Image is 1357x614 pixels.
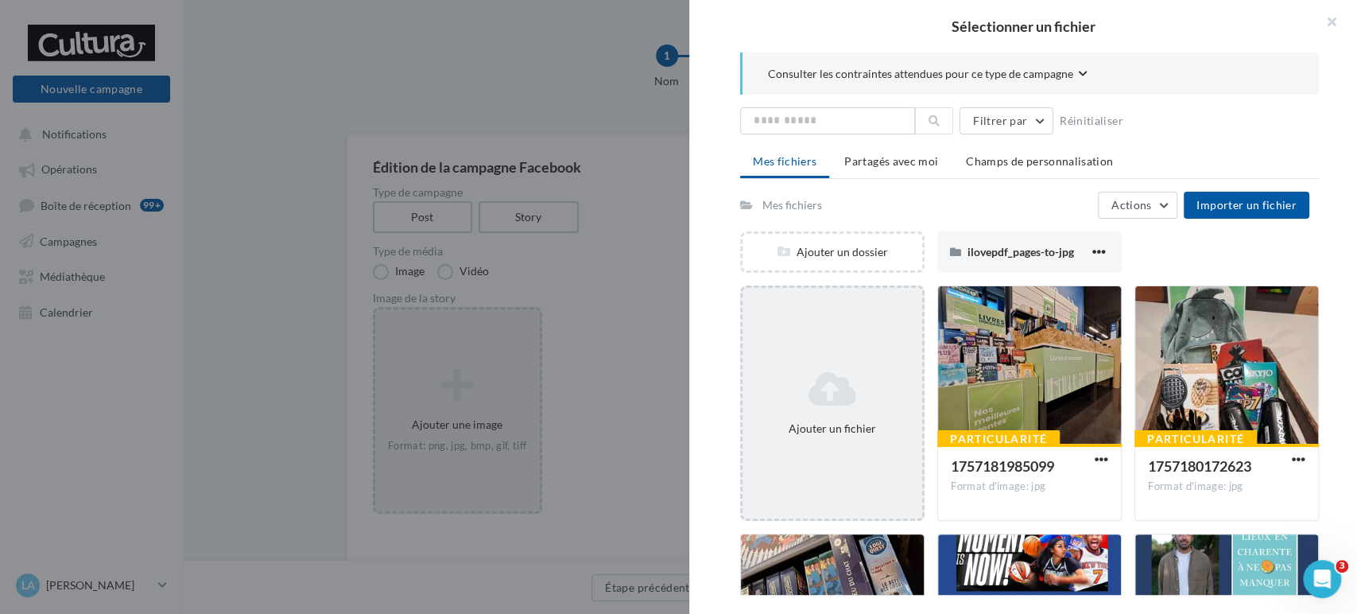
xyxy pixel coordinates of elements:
[960,107,1053,134] button: Filtrer par
[1336,560,1348,573] span: 3
[1098,192,1177,219] button: Actions
[1053,111,1130,130] button: Réinitialiser
[1148,480,1305,494] div: Format d'image: jpg
[742,244,922,260] div: Ajouter un dossier
[1111,198,1151,212] span: Actions
[1184,192,1309,219] button: Importer un fichier
[937,430,1060,448] div: Particularité
[1148,457,1251,475] span: 1757180172623
[762,197,822,213] div: Mes fichiers
[951,457,1054,475] span: 1757181985099
[768,66,1073,82] span: Consulter les contraintes attendues pour ce type de campagne
[749,421,916,437] div: Ajouter un fichier
[1196,198,1297,212] span: Importer un fichier
[966,154,1113,168] span: Champs de personnalisation
[1303,560,1341,598] iframe: Intercom live chat
[768,65,1088,85] button: Consulter les contraintes attendues pour ce type de campagne
[951,480,1108,494] div: Format d'image: jpg
[1134,430,1257,448] div: Particularité
[753,154,816,168] span: Mes fichiers
[715,19,1332,33] h2: Sélectionner un fichier
[844,154,938,168] span: Partagés avec moi
[967,245,1074,258] span: ilovepdf_pages-to-jpg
